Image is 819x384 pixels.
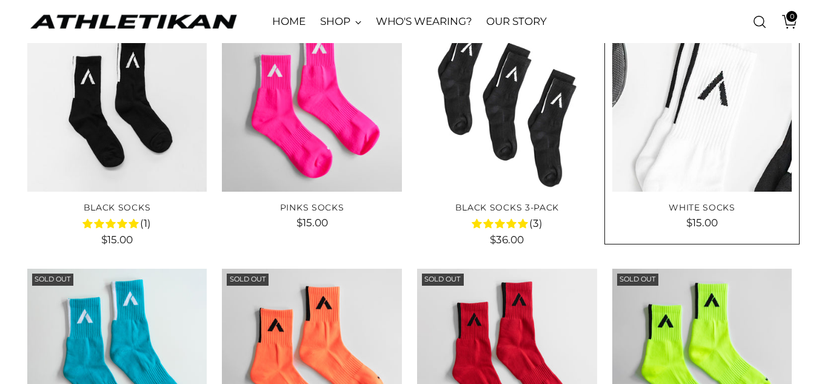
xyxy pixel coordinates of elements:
[612,12,792,192] a: White Socks
[376,8,472,35] a: WHO'S WEARING?
[27,215,207,231] div: 5.0 rating (1 votes)
[27,12,207,192] a: Black Socks
[786,11,797,22] span: 0
[101,234,133,246] span: $15.00
[747,10,772,34] a: Open search modal
[27,12,207,192] img: black crew socks with Athletikan logo
[455,202,560,213] a: Black Socks 3-Pack
[27,12,239,31] a: ATHLETIKAN
[222,12,402,192] a: Pinks Socks
[140,216,151,232] span: (1)
[486,8,546,35] a: OUR STORY
[773,10,797,34] a: Open cart modal
[296,217,328,229] span: $15.00
[669,202,735,213] a: White Socks
[417,12,597,192] img: Black Socks 3-Pack
[272,8,306,35] a: HOME
[84,202,151,213] a: Black Socks
[490,234,524,246] span: $36.00
[417,215,597,231] div: 5.0 rating (3 votes)
[612,12,792,192] img: white crew socks on plain background
[686,217,718,229] span: $15.00
[222,12,402,192] img: hot pink socks product photo on white background
[280,202,344,213] a: Pinks Socks
[320,8,361,35] a: SHOP
[529,216,543,232] span: (3)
